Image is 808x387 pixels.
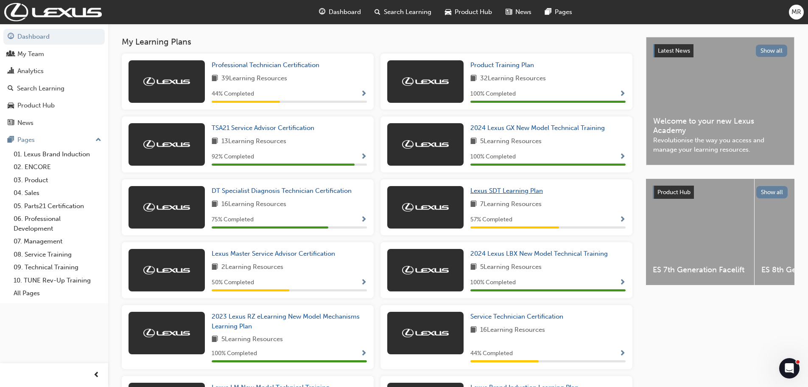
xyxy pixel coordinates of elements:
[470,325,477,336] span: book-icon
[8,119,14,127] span: news-icon
[212,124,314,132] span: TSA21 Service Advisor Certification
[10,274,105,287] a: 10. TUNE Rev-Up Training
[17,66,44,76] div: Analytics
[470,136,477,147] span: book-icon
[470,312,567,322] a: Service Technician Certification
[143,266,190,274] img: Trak
[515,7,531,17] span: News
[3,29,105,45] a: Dashboard
[555,7,572,17] span: Pages
[3,46,105,62] a: My Team
[445,7,451,17] span: car-icon
[212,199,218,210] span: book-icon
[619,279,626,287] span: Show Progress
[17,135,35,145] div: Pages
[143,203,190,212] img: Trak
[4,3,102,21] a: Trak
[212,123,318,133] a: TSA21 Service Advisor Certification
[480,325,545,336] span: 16 Learning Resources
[212,186,355,196] a: DT Specialist Diagnosis Technician Certification
[538,3,579,21] a: pages-iconPages
[212,215,254,225] span: 75 % Completed
[402,329,449,337] img: Trak
[470,187,543,195] span: Lexus SDT Learning Plan
[470,250,608,257] span: 2024 Lexus LBX New Model Technical Training
[470,262,477,273] span: book-icon
[17,84,64,93] div: Search Learning
[480,73,546,84] span: 32 Learning Resources
[143,77,190,86] img: Trak
[212,312,367,331] a: 2023 Lexus RZ eLearning New Model Mechanisms Learning Plan
[17,49,44,59] div: My Team
[646,179,754,285] a: ES 7th Generation Facelift
[402,77,449,86] img: Trak
[619,277,626,288] button: Show Progress
[312,3,368,21] a: guage-iconDashboard
[470,152,516,162] span: 100 % Completed
[361,279,367,287] span: Show Progress
[10,212,105,235] a: 06. Professional Development
[438,3,499,21] a: car-iconProduct Hub
[619,153,626,161] span: Show Progress
[3,27,105,132] button: DashboardMy TeamAnalyticsSearch LearningProduct HubNews
[10,174,105,187] a: 03. Product
[756,45,788,57] button: Show all
[3,115,105,131] a: News
[653,265,747,275] span: ES 7th Generation Facelift
[221,199,286,210] span: 16 Learning Resources
[470,249,611,259] a: 2024 Lexus LBX New Model Technical Training
[470,60,537,70] a: Product Training Plan
[212,313,360,330] span: 2023 Lexus RZ eLearning New Model Mechanisms Learning Plan
[122,37,632,47] h3: My Learning Plans
[402,140,449,149] img: Trak
[3,132,105,148] button: Pages
[8,136,14,144] span: pages-icon
[375,7,380,17] span: search-icon
[10,161,105,174] a: 02. ENCORE
[3,98,105,113] a: Product Hub
[212,334,218,345] span: book-icon
[212,60,323,70] a: Professional Technician Certification
[8,33,14,41] span: guage-icon
[10,200,105,213] a: 05. Parts21 Certification
[361,277,367,288] button: Show Progress
[221,136,286,147] span: 13 Learning Resources
[455,7,492,17] span: Product Hub
[10,248,105,261] a: 08. Service Training
[480,199,542,210] span: 7 Learning Resources
[791,7,801,17] span: MR
[361,153,367,161] span: Show Progress
[361,215,367,225] button: Show Progress
[17,118,34,128] div: News
[402,203,449,212] img: Trak
[619,350,626,358] span: Show Progress
[319,7,325,17] span: guage-icon
[470,349,513,359] span: 44 % Completed
[402,266,449,274] img: Trak
[3,63,105,79] a: Analytics
[212,349,257,359] span: 100 % Completed
[17,101,55,110] div: Product Hub
[212,250,335,257] span: Lexus Master Service Advisor Certification
[212,249,338,259] a: Lexus Master Service Advisor Certification
[789,5,804,20] button: MR
[470,73,477,84] span: book-icon
[212,187,352,195] span: DT Specialist Diagnosis Technician Certification
[95,135,101,146] span: up-icon
[657,189,691,196] span: Product Hub
[545,7,551,17] span: pages-icon
[658,47,690,54] span: Latest News
[212,262,218,273] span: book-icon
[619,90,626,98] span: Show Progress
[221,334,283,345] span: 5 Learning Resources
[8,68,14,75] span: chart-icon
[779,358,800,379] iframe: Intercom live chat
[653,136,787,155] span: Revolutionise the way you access and manage your learning resources.
[470,215,512,225] span: 57 % Completed
[10,186,105,200] a: 04. Sales
[361,90,367,98] span: Show Progress
[8,51,14,58] span: people-icon
[361,350,367,358] span: Show Progress
[499,3,538,21] a: news-iconNews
